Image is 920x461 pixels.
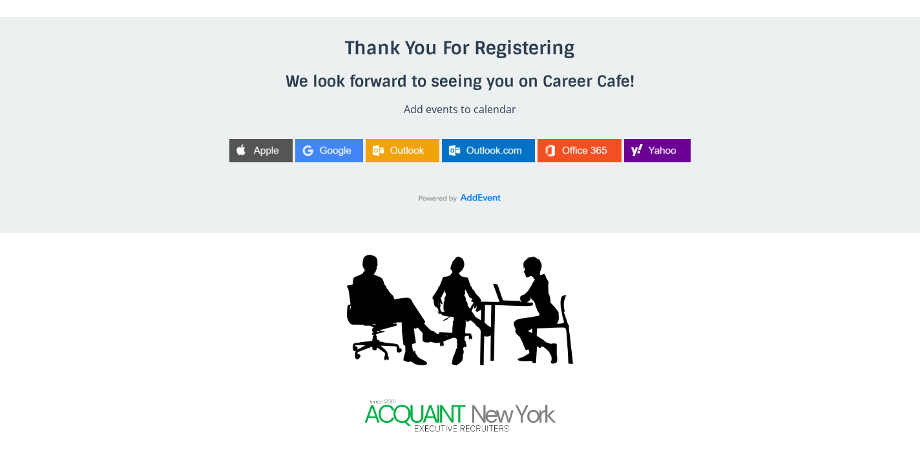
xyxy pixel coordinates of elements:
img: 58f328f-c01-b0f6-6e18-c8d7c027583_48d72acf-3dc7-4f83-947d-5f1173b3d2f6.png [363,397,557,434]
h4: We look forward to seeing you on Career Cafe! [160,71,760,91]
h3: Thank You For Registering [160,37,760,60]
a: Apple [229,142,293,156]
img: Google [295,139,363,162]
img: Office 365 [538,139,622,162]
a: Yahoo [624,142,691,156]
img: Outlook.com [442,139,535,162]
p: Add events to calendar [160,102,760,118]
img: Yahoo [624,139,691,162]
a: Outlook [366,142,439,156]
img: Outlook [366,139,439,162]
a: Office 365 [538,142,622,156]
a: Google [295,142,363,156]
a: Outlook.com [442,142,535,156]
img: 811a87a-cc3b-f3d-1078-ea44ae02e82d_62844e1a-7e4b-4509-a089-ae941d18ca15.png [347,253,573,367]
img: Apple [229,139,293,162]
